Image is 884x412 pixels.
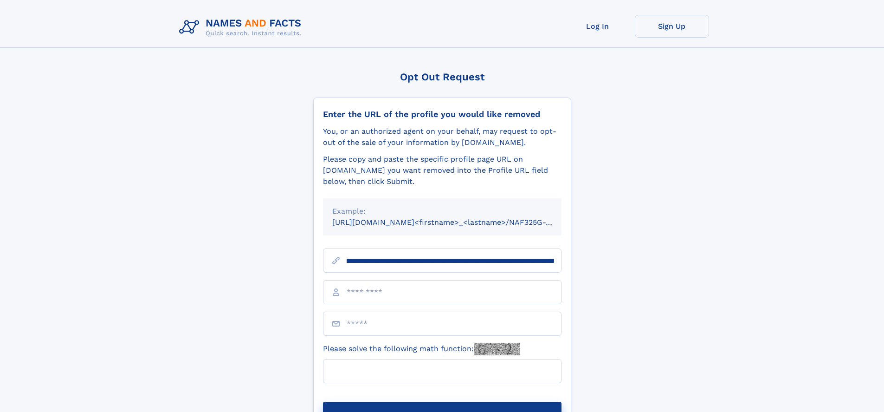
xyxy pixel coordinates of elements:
[323,154,561,187] div: Please copy and paste the specific profile page URL on [DOMAIN_NAME] you want removed into the Pr...
[323,343,520,355] label: Please solve the following math function:
[323,109,561,119] div: Enter the URL of the profile you would like removed
[332,206,552,217] div: Example:
[635,15,709,38] a: Sign Up
[313,71,571,83] div: Opt Out Request
[323,126,561,148] div: You, or an authorized agent on your behalf, may request to opt-out of the sale of your informatio...
[332,218,579,227] small: [URL][DOMAIN_NAME]<firstname>_<lastname>/NAF325G-xxxxxxxx
[561,15,635,38] a: Log In
[175,15,309,40] img: Logo Names and Facts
